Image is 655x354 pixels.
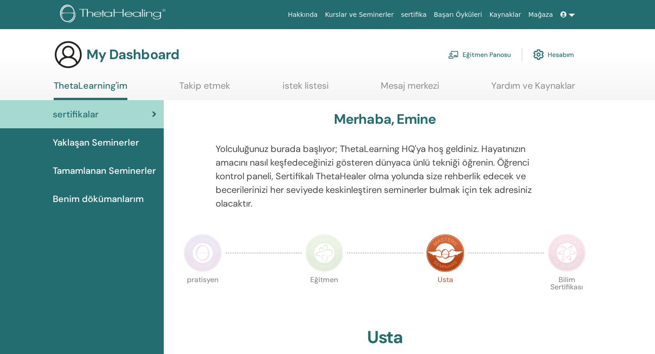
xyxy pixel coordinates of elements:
img: Certificate of Science [548,234,586,272]
a: Başarı Öyküleri [430,6,486,23]
img: cog.svg [533,47,544,62]
a: ThetaLearning'im [54,80,127,100]
a: Kaynaklar [486,6,525,23]
a: Kurslar ve Seminerler [321,6,397,23]
img: Master [426,234,464,272]
p: Yolculuğunuz burada başlıyor; ThetaLearning HQ'ya hoş geldiniz. Hayatınızın amacını nasıl keşfede... [216,142,554,210]
img: logo.png [60,5,169,25]
img: Instructor [305,234,343,272]
h3: My Dashboard [86,46,179,63]
p: Bilim Sertifikası [548,276,586,314]
a: Hesabım [533,45,574,65]
span: sertifikalar [53,107,99,121]
h2: Usta [367,327,403,348]
a: Hakkında [284,6,322,23]
span: Yaklaşan Seminerler [53,136,139,149]
a: Mağaza [524,6,556,23]
a: Mesaj merkezi [381,80,439,98]
p: pratisyen [184,276,222,314]
h3: Merhaba, Emine [334,111,436,127]
span: Benim dökümanlarım [53,192,144,206]
img: generic-user-icon.jpg [54,40,83,69]
img: chalkboard-teacher.svg [448,51,459,59]
p: Eğitmen [305,276,343,314]
a: sertifika [397,6,430,23]
a: istek listesi [282,80,329,98]
a: Yardım ve Kaynaklar [491,80,575,98]
span: Tamamlanan Seminerler [53,164,156,177]
img: Practitioner [184,234,222,272]
a: Takip etmek [179,80,230,98]
p: Usta [426,276,464,314]
a: Eğitmen Panosu [448,45,511,65]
